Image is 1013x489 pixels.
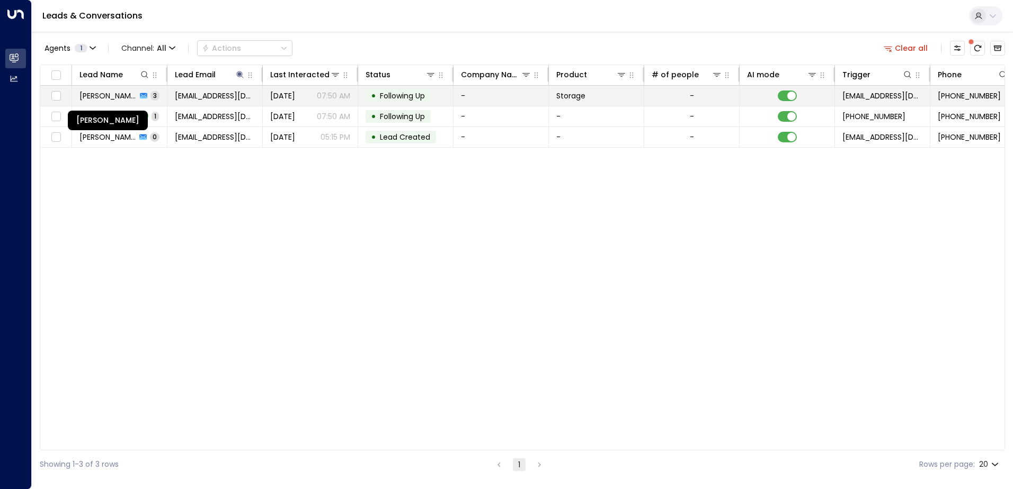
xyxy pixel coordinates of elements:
[556,90,585,101] span: Storage
[492,458,546,471] nav: pagination navigation
[690,132,694,142] div: -
[175,68,245,81] div: Lead Email
[990,41,1005,56] button: Archived Leads
[157,44,166,52] span: All
[380,132,430,142] span: Lead Created
[371,107,376,125] div: •
[75,44,87,52] span: 1
[321,132,350,142] p: 05:15 PM
[202,43,241,53] div: Actions
[270,90,295,101] span: Yesterday
[938,90,1001,101] span: +447414539355
[175,132,255,142] span: fthompson88@hotmail.com
[938,68,1008,81] div: Phone
[454,86,549,106] td: -
[979,457,1001,472] div: 20
[366,68,436,81] div: Status
[79,90,137,101] span: Felicity Chisholm
[152,112,159,121] span: 1
[371,87,376,105] div: •
[938,68,962,81] div: Phone
[652,68,699,81] div: # of people
[950,41,965,56] button: Customize
[175,90,255,101] span: fthompson88@hotmail.com
[49,110,63,123] span: Toggle select row
[842,68,870,81] div: Trigger
[40,41,100,56] button: Agents1
[317,111,350,122] p: 07:50 AM
[938,111,1001,122] span: +447414539355
[938,132,1001,142] span: +447414539355
[556,68,627,81] div: Product
[68,111,148,130] div: [PERSON_NAME]
[747,68,817,81] div: AI mode
[79,68,123,81] div: Lead Name
[513,458,526,471] button: page 1
[690,111,694,122] div: -
[150,132,159,141] span: 0
[842,68,913,81] div: Trigger
[652,68,722,81] div: # of people
[461,68,531,81] div: Company Name
[49,89,63,103] span: Toggle select row
[380,90,425,101] span: Following Up
[197,40,292,56] div: Button group with a nested menu
[747,68,779,81] div: AI mode
[842,132,922,142] span: leads@space-station.co.uk
[42,10,143,22] a: Leads & Conversations
[49,69,63,82] span: Toggle select all
[175,111,255,122] span: fthompson88@hotmail.com
[197,40,292,56] button: Actions
[461,68,521,81] div: Company Name
[270,132,295,142] span: Sep 18, 2025
[549,127,644,147] td: -
[366,68,390,81] div: Status
[270,68,341,81] div: Last Interacted
[919,459,975,470] label: Rows per page:
[45,44,70,52] span: Agents
[117,41,180,56] span: Channel:
[371,128,376,146] div: •
[879,41,932,56] button: Clear all
[150,91,159,100] span: 3
[549,106,644,126] td: -
[380,111,425,122] span: Following Up
[970,41,985,56] span: There are new threads available. Refresh the grid to view the latest updates.
[842,111,905,122] span: +447414539355
[842,90,922,101] span: leads@space-station.co.uk
[454,106,549,126] td: -
[556,68,587,81] div: Product
[117,41,180,56] button: Channel:All
[270,68,330,81] div: Last Interacted
[270,111,295,122] span: Sep 23, 2025
[79,132,136,142] span: Felicity Chisholm
[175,68,216,81] div: Lead Email
[690,90,694,101] div: -
[49,131,63,144] span: Toggle select row
[454,127,549,147] td: -
[40,459,119,470] div: Showing 1-3 of 3 rows
[317,90,350,101] p: 07:50 AM
[79,68,150,81] div: Lead Name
